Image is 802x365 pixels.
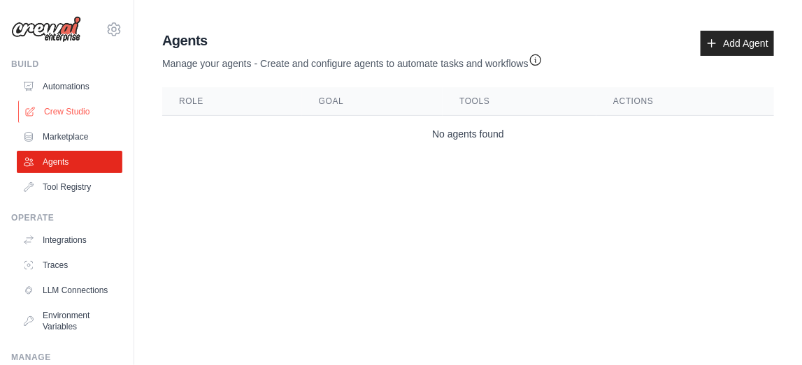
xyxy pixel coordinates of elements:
a: Marketplace [17,126,122,148]
div: Manage [11,352,122,363]
div: Operate [11,212,122,223]
div: Build [11,59,122,70]
a: Agents [17,151,122,173]
img: Logo [11,16,81,43]
a: LLM Connections [17,279,122,301]
th: Actions [596,87,774,116]
a: Add Agent [701,31,774,56]
a: Traces [17,254,122,276]
td: No agents found [162,116,774,153]
th: Role [162,87,302,116]
a: Crew Studio [18,100,124,123]
th: Goal [302,87,443,116]
h2: Agents [162,31,543,50]
a: Environment Variables [17,304,122,338]
a: Integrations [17,229,122,251]
th: Tools [443,87,596,116]
a: Automations [17,75,122,98]
p: Manage your agents - Create and configure agents to automate tasks and workflows [162,50,543,70]
a: Tool Registry [17,176,122,198]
